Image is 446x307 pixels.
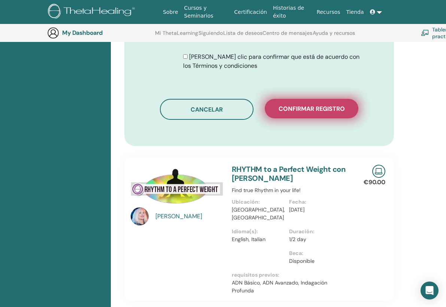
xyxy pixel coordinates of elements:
[231,5,270,19] a: Certificación
[421,282,439,300] div: Open Intercom Messenger
[232,164,345,183] a: RHYTHM to a Perfect Weight con [PERSON_NAME]
[289,235,342,243] p: 1/2 day
[364,178,385,187] p: €90.00
[372,165,385,178] img: Live Online Seminar
[343,5,367,19] a: Tienda
[232,235,285,243] p: English, Italian
[289,249,342,257] p: Beca:
[232,206,285,222] p: [GEOGRAPHIC_DATA], [GEOGRAPHIC_DATA]
[270,1,313,23] a: Historias de éxito
[232,228,285,235] p: Idioma(s):
[223,30,263,42] a: Lista de deseos
[279,105,345,113] span: Confirmar registro
[191,106,223,113] span: Cancelar
[47,27,59,39] img: generic-user-icon.jpg
[232,186,346,194] p: Find true Rhythm in your life!
[313,5,343,19] a: Recursos
[289,257,342,265] p: Disponible
[265,99,358,118] button: Confirmar registro
[181,1,231,23] a: Cursos y Seminarios
[263,30,312,42] a: Centro de mensajes
[48,4,137,21] img: logo.png
[232,279,346,295] p: ADN Básico, ADN Avanzado, Indagación Profunda
[313,30,355,42] a: Ayuda y recursos
[155,212,225,221] a: [PERSON_NAME]
[131,207,149,225] img: default.jpg
[289,228,342,235] p: Duración:
[131,165,223,210] img: RHYTHM to a Perfect Weight
[62,29,137,36] h3: My Dashboard
[198,30,223,42] a: Siguiendo
[160,99,254,120] button: Cancelar
[232,271,346,279] p: requisitos previos:
[160,5,181,19] a: Sobre
[232,198,285,206] p: Ubicación:
[155,30,198,42] a: Mi ThetaLearning
[183,53,359,70] span: [PERSON_NAME] clic para confirmar que está de acuerdo con los Términos y condiciones
[289,206,342,214] p: [DATE]
[289,198,342,206] p: Fecha:
[421,30,429,36] img: chalkboard-teacher.svg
